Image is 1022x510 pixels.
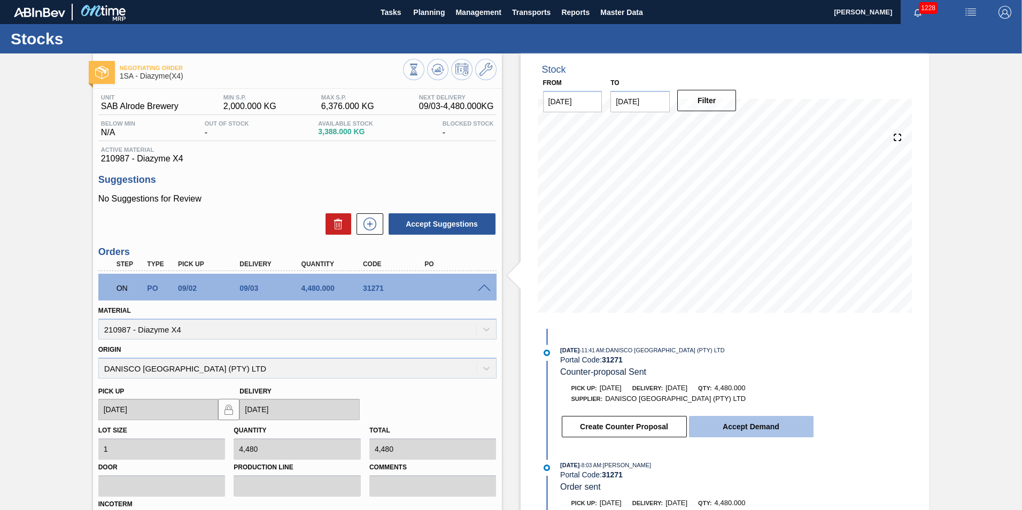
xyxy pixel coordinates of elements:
[369,427,390,434] label: Total
[689,416,814,437] button: Accept Demand
[601,462,652,468] span: : [PERSON_NAME]
[14,7,65,17] img: TNhmsLtSVTkK8tSr43FrP2fwEKptu5GPRR3wAAAABJRU5ErkJggg==
[560,470,814,479] div: Portal Code:
[321,94,374,101] span: MAX S.P.
[571,396,603,402] span: Supplier:
[144,284,176,292] div: Purchase order
[98,174,497,186] h3: Suggestions
[561,6,590,19] span: Reports
[237,260,306,268] div: Delivery
[604,347,725,353] span: : DANISCO [GEOGRAPHIC_DATA] (PTY) LTD
[571,385,597,391] span: Pick up:
[318,120,373,127] span: Available Stock
[632,500,663,506] span: Delivery:
[544,350,550,356] img: atual
[562,416,687,437] button: Create Counter Proposal
[218,399,239,420] button: locked
[455,6,501,19] span: Management
[98,500,133,508] label: Incoterm
[919,2,938,14] span: 1228
[998,6,1011,19] img: Logout
[580,462,601,468] span: - 8:03 AM
[427,59,448,80] button: Update Chart
[560,347,579,353] span: [DATE]
[383,212,497,236] div: Accept Suggestions
[422,260,491,268] div: PO
[101,146,494,153] span: Active Material
[403,59,424,80] button: Stocks Overview
[98,246,497,258] h3: Orders
[440,120,497,137] div: -
[602,356,623,364] strong: 31271
[239,388,272,395] label: Delivery
[299,260,368,268] div: Quantity
[101,94,179,101] span: Unit
[571,500,597,506] span: Pick up:
[98,346,121,353] label: Origin
[605,395,746,403] span: DANISCO [GEOGRAPHIC_DATA] (PTY) LTD
[239,399,360,420] input: mm/dd/yyyy
[543,91,602,112] input: mm/dd/yyyy
[413,6,445,19] span: Planning
[560,367,646,376] span: Counter-proposal Sent
[98,194,497,204] p: No Suggestions for Review
[120,72,403,80] span: 1SA - Diazyme(X4)
[475,59,497,80] button: Go to Master Data / General
[602,470,623,479] strong: 31271
[600,384,622,392] span: [DATE]
[419,94,494,101] span: Next Delivery
[544,465,550,471] img: atual
[120,65,403,71] span: Negotiating Order
[98,307,131,314] label: Material
[964,6,977,19] img: userActions
[677,90,737,111] button: Filter
[98,120,138,137] div: N/A
[351,213,383,235] div: New suggestion
[600,499,622,507] span: [DATE]
[98,388,125,395] label: Pick up
[389,213,495,235] button: Accept Suggestions
[715,384,746,392] span: 4,480.000
[223,102,276,111] span: 2,000.000 KG
[318,128,373,136] span: 3,388.000 KG
[98,427,127,434] label: Lot size
[901,5,935,20] button: Notifications
[144,260,176,268] div: Type
[237,284,306,292] div: 09/03/2025
[451,59,473,80] button: Schedule Inventory
[95,66,109,79] img: Ícone
[560,482,601,491] span: Order sent
[580,347,605,353] span: - 11:41 AM
[600,6,642,19] span: Master Data
[114,260,146,268] div: Step
[114,276,146,300] div: Negotiating Order
[560,356,814,364] div: Portal Code:
[299,284,368,292] div: 4,480.000
[512,6,551,19] span: Transports
[234,427,266,434] label: Quantity
[560,462,579,468] span: [DATE]
[360,260,429,268] div: Code
[369,460,497,475] label: Comments
[222,403,235,416] img: locked
[632,385,663,391] span: Delivery:
[543,79,562,87] label: From
[117,284,143,292] p: ON
[715,499,746,507] span: 4,480.000
[665,499,687,507] span: [DATE]
[360,284,429,292] div: 31271
[202,120,252,137] div: -
[610,79,619,87] label: to
[11,33,200,45] h1: Stocks
[698,500,711,506] span: Qty:
[98,460,226,475] label: Door
[443,120,494,127] span: Blocked Stock
[698,385,711,391] span: Qty:
[175,260,244,268] div: Pick up
[101,154,494,164] span: 210987 - Diazyme X4
[175,284,244,292] div: 09/02/2025
[321,102,374,111] span: 6,376.000 KG
[205,120,249,127] span: Out Of Stock
[101,102,179,111] span: SAB Alrode Brewery
[320,213,351,235] div: Delete Suggestions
